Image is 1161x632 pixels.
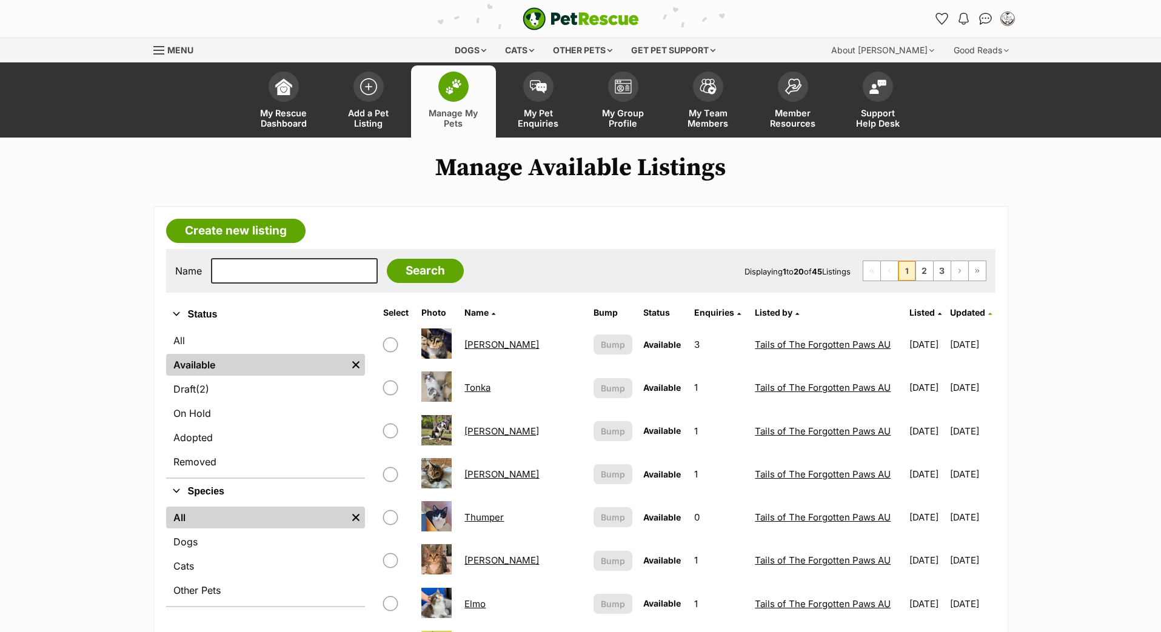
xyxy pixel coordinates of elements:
[347,507,365,528] a: Remove filter
[744,267,851,276] span: Displaying to of Listings
[497,38,543,62] div: Cats
[360,78,377,95] img: add-pet-listing-icon-0afa8454b4691262ce3f59096e99ab1cd57d4a30225e0717b998d2c9b9846f56.svg
[601,554,625,567] span: Bump
[694,307,734,318] span: translation missing: en.admin.listings.index.attributes.enquiries
[869,79,886,94] img: help-desk-icon-fdf02630f3aa405de69fd3d07c3f3aa587a6932b1a1747fa1d2bba05be0121f9.svg
[812,267,822,276] strong: 45
[898,261,915,281] span: Page 1
[643,425,681,436] span: Available
[998,9,1017,28] button: My account
[755,382,891,393] a: Tails of The Forgotten Paws AU
[905,453,949,495] td: [DATE]
[601,468,625,481] span: Bump
[755,339,891,350] a: Tails of The Forgotten Paws AU
[863,261,880,281] span: First page
[581,65,666,138] a: My Group Profile
[601,425,625,437] span: Bump
[681,108,735,128] span: My Team Members
[909,307,942,318] a: Listed
[378,303,415,322] th: Select
[166,555,365,577] a: Cats
[166,327,365,477] div: Status
[175,265,202,276] label: Name
[945,38,1017,62] div: Good Reads
[166,330,365,351] a: All
[755,511,891,523] a: Tails of The Forgotten Paws AU
[643,512,681,522] span: Available
[167,45,193,55] span: Menu
[954,9,974,28] button: Notifications
[464,382,490,393] a: Tonka
[446,38,495,62] div: Dogs
[905,324,949,365] td: [DATE]
[643,382,681,393] span: Available
[594,507,632,527] button: Bump
[601,597,625,610] span: Bump
[511,108,566,128] span: My Pet Enquiries
[916,261,933,281] a: Page 2
[951,261,968,281] a: Next page
[932,9,1017,28] ul: Account quick links
[689,583,749,625] td: 1
[689,539,749,581] td: 1
[689,410,749,452] td: 1
[275,78,292,95] img: dashboard-icon-eb2f2d2d3e046f16d808141f083e7271f6b2e854fb5c12c21221c1fb7104beca.svg
[1002,13,1014,25] img: Tails of The Forgotten Paws AU profile pic
[166,307,365,322] button: Status
[347,354,365,376] a: Remove filter
[950,307,985,318] span: Updated
[905,539,949,581] td: [DATE]
[905,583,949,625] td: [DATE]
[766,108,820,128] span: Member Resources
[601,511,625,524] span: Bump
[594,421,632,441] button: Bump
[755,598,891,610] a: Tails of The Forgotten Paws AU
[445,79,462,95] img: manage-my-pets-icon-02211641906a0b7f246fdf0571729dbe1e7629f14944591b6c1af311fb30b64b.svg
[166,354,347,376] a: Available
[601,382,625,394] span: Bump
[976,9,995,28] a: Conversations
[387,259,464,283] input: Search
[950,496,994,538] td: [DATE]
[755,425,891,437] a: Tails of The Forgotten Paws AU
[464,339,539,350] a: [PERSON_NAME]
[950,583,994,625] td: [DATE]
[700,79,717,95] img: team-members-icon-5396bd8760b3fe7c0b43da4ab00e1e3bb1a5d9ba89233759b79545d2d3fc5d0d.svg
[166,579,365,601] a: Other Pets
[689,324,749,365] td: 3
[464,307,489,318] span: Name
[594,464,632,484] button: Bump
[596,108,651,128] span: My Group Profile
[689,496,749,538] td: 0
[755,307,792,318] span: Listed by
[666,65,751,138] a: My Team Members
[589,303,637,322] th: Bump
[594,334,632,354] button: Bump
[166,451,365,473] a: Removed
[341,108,396,128] span: Add a Pet Listing
[166,219,306,243] a: Create new listing
[241,65,326,138] a: My Rescue Dashboard
[464,425,539,437] a: [PERSON_NAME]
[464,554,539,566] a: [PERSON_NAME]
[823,38,943,62] div: About [PERSON_NAME]
[166,427,365,448] a: Adopted
[426,108,481,128] span: Manage My Pets
[905,367,949,408] td: [DATE]
[785,78,801,95] img: member-resources-icon-8e73f808a243e03378d46382f2149f9095a855e16c252ad45f914b54edf8863c.svg
[950,539,994,581] td: [DATE]
[755,468,891,480] a: Tails of The Forgotten Paws AU
[950,324,994,365] td: [DATE]
[594,594,632,614] button: Bump
[755,554,891,566] a: Tails of The Forgotten Paws AU
[166,504,365,606] div: Species
[326,65,411,138] a: Add a Pet Listing
[835,65,920,138] a: Support Help Desk
[464,307,495,318] a: Name
[794,267,804,276] strong: 20
[523,7,639,30] img: logo-e224e6f780fb5917bec1dbf3a21bbac754714ae5b6737aabdf751b685950b380.svg
[166,378,365,400] a: Draft
[594,551,632,571] button: Bump
[166,507,347,528] a: All
[643,339,681,350] span: Available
